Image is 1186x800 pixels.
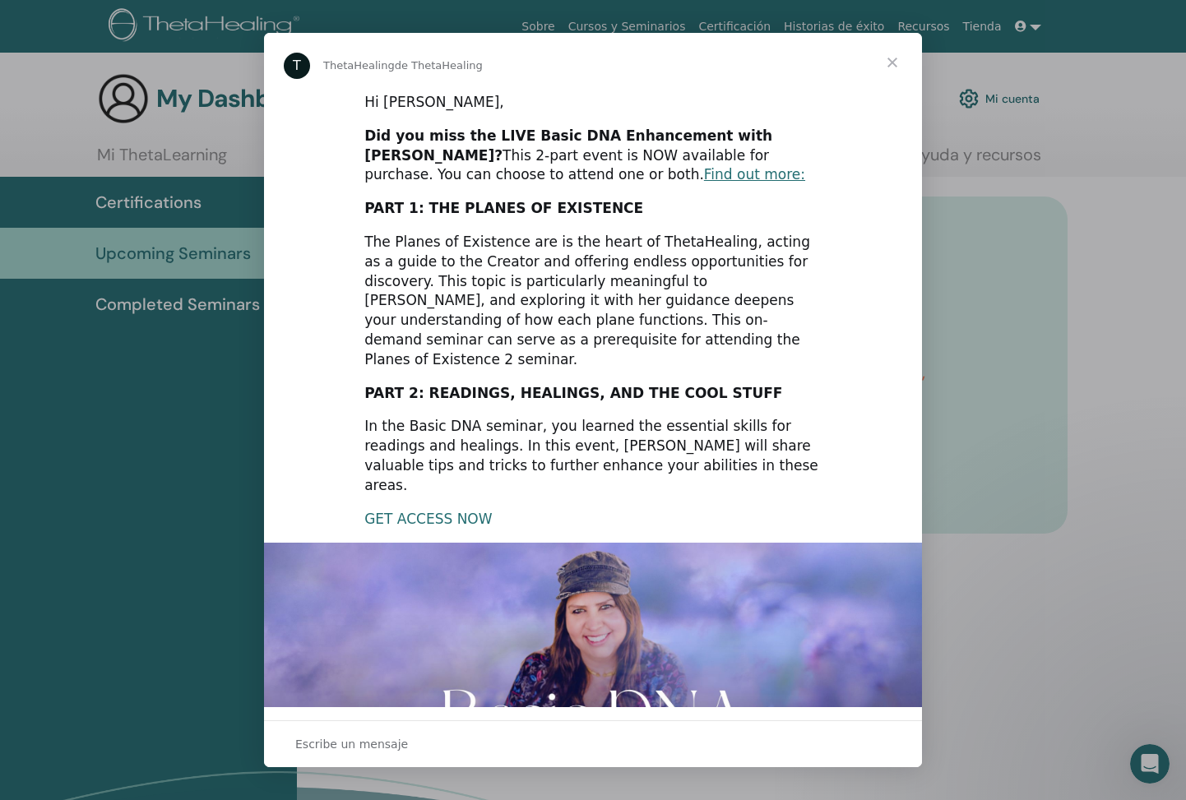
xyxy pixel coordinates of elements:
[704,166,805,183] a: Find out more:
[364,127,772,164] b: Did you miss the LIVE Basic DNA Enhancement with [PERSON_NAME]?
[364,127,822,185] div: This 2-part event is NOW available for purchase. You can choose to attend one or both.
[364,385,782,401] b: PART 2: READINGS, HEALINGS, AND THE COOL STUFF
[284,53,310,79] div: Profile image for ThetaHealing
[863,33,922,92] span: Cerrar
[364,417,822,495] div: In the Basic DNA seminar, you learned the essential skills for readings and healings. In this eve...
[264,720,922,767] div: Abrir conversación y responder
[364,200,643,216] b: PART 1: THE PLANES OF EXISTENCE
[295,733,408,755] span: Escribe un mensaje
[364,511,492,527] a: GET ACCESS NOW
[364,93,822,113] div: Hi [PERSON_NAME],
[364,233,822,370] div: The Planes of Existence are is the heart of ThetaHealing, acting as a guide to the Creator and of...
[323,59,395,72] span: ThetaHealing
[395,59,483,72] span: de ThetaHealing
